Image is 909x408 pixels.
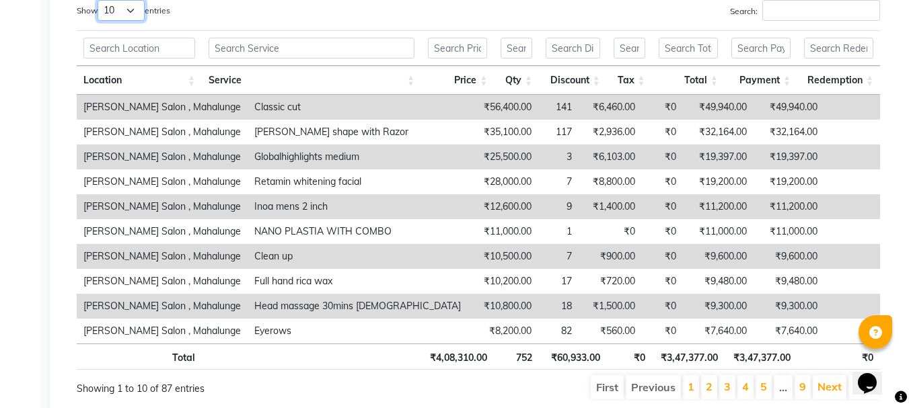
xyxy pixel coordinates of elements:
td: ₹11,000.00 [683,219,754,244]
td: Clean up [248,244,468,269]
td: ₹19,200.00 [754,169,824,194]
td: ₹0 [824,294,904,319]
td: ₹8,200.00 [468,319,538,343]
th: Location: activate to sort column ascending [77,66,202,95]
input: Search Discount [546,38,600,58]
th: ₹0 [797,343,880,370]
td: [PERSON_NAME] Salon , Mahalunge [77,145,248,169]
input: Search Price [428,38,487,58]
th: Qty: activate to sort column ascending [494,66,539,95]
td: ₹9,480.00 [754,269,824,294]
th: Total: activate to sort column ascending [652,66,725,95]
td: 1 [538,219,579,244]
td: Head massage 30mins [DEMOGRAPHIC_DATA] [248,294,468,319]
td: ₹0 [642,194,683,219]
td: ₹900.00 [579,244,642,269]
a: 9 [799,380,806,393]
a: 2 [706,380,713,393]
td: [PERSON_NAME] Salon , Mahalunge [77,169,248,194]
td: ₹0 [642,169,683,194]
td: ₹9,300.00 [754,294,824,319]
td: ₹19,397.00 [683,145,754,169]
td: ₹32,164.00 [683,120,754,145]
td: ₹12,600.00 [468,194,538,219]
th: ₹60,933.00 [539,343,607,370]
a: 5 [760,380,767,393]
td: ₹0 [642,120,683,145]
th: Tax: activate to sort column ascending [607,66,652,95]
td: 17 [538,269,579,294]
td: ₹0 [642,145,683,169]
td: ₹35,100.00 [468,120,538,145]
td: ₹7,640.00 [754,319,824,343]
a: Next [817,380,842,393]
td: 3 [538,145,579,169]
a: 1 [688,380,694,393]
td: ₹6,103.00 [579,145,642,169]
input: Search Service [209,38,414,58]
td: ₹56,400.00 [468,95,538,120]
td: Eyerows [248,319,468,343]
td: ₹28,000.00 [468,169,538,194]
td: ₹0 [642,319,683,343]
td: Inoa mens 2 inch [248,194,468,219]
th: Price: activate to sort column ascending [421,66,494,95]
td: ₹9,480.00 [683,269,754,294]
td: Full hand rica wax [248,269,468,294]
td: ₹49,940.00 [683,95,754,120]
td: ₹49,940.00 [754,95,824,120]
td: ₹0 [642,95,683,120]
td: ₹1,400.00 [579,194,642,219]
td: ₹10,800.00 [468,294,538,319]
a: 4 [742,380,749,393]
td: [PERSON_NAME] Salon , Mahalunge [77,269,248,294]
td: ₹560.00 [579,319,642,343]
td: ₹9,600.00 [754,244,824,269]
td: ₹1,500.00 [579,294,642,319]
td: [PERSON_NAME] Salon , Mahalunge [77,319,248,343]
td: 7 [538,244,579,269]
a: 3 [724,380,731,393]
td: [PERSON_NAME] Salon , Mahalunge [77,194,248,219]
td: ₹6,460.00 [579,95,642,120]
input: Search Qty [501,38,532,58]
td: NANO PLASTIA WITH COMBO [248,219,468,244]
td: [PERSON_NAME] Salon , Mahalunge [77,95,248,120]
td: ₹0 [824,169,904,194]
td: 117 [538,120,579,145]
th: ₹3,47,377.00 [652,343,725,370]
td: ₹11,000.00 [754,219,824,244]
td: ₹0 [824,269,904,294]
th: Total [77,343,202,370]
td: 18 [538,294,579,319]
td: ₹0 [579,219,642,244]
input: Search Tax [614,38,645,58]
td: ₹9,600.00 [683,244,754,269]
td: 7 [538,169,579,194]
td: 82 [538,319,579,343]
td: ₹0 [642,219,683,244]
td: ₹0 [824,194,904,219]
td: ₹32,164.00 [754,120,824,145]
td: ₹8,800.00 [579,169,642,194]
td: Classic cut [248,95,468,120]
th: 752 [494,343,539,370]
th: Discount: activate to sort column ascending [539,66,607,95]
td: ₹0 [824,95,904,120]
th: Redemption: activate to sort column ascending [797,66,880,95]
td: ₹0 [824,145,904,169]
th: ₹4,08,310.00 [421,343,494,370]
td: Retamin whitening facial [248,169,468,194]
td: ₹0 [824,219,904,244]
td: ₹0 [824,244,904,269]
td: ₹19,200.00 [683,169,754,194]
th: Payment: activate to sort column ascending [725,66,797,95]
td: ₹0 [824,120,904,145]
td: ₹11,200.00 [683,194,754,219]
td: ₹10,500.00 [468,244,538,269]
td: 141 [538,95,579,120]
th: ₹0 [607,343,652,370]
td: ₹0 [642,294,683,319]
td: ₹11,000.00 [468,219,538,244]
td: [PERSON_NAME] Salon , Mahalunge [77,294,248,319]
